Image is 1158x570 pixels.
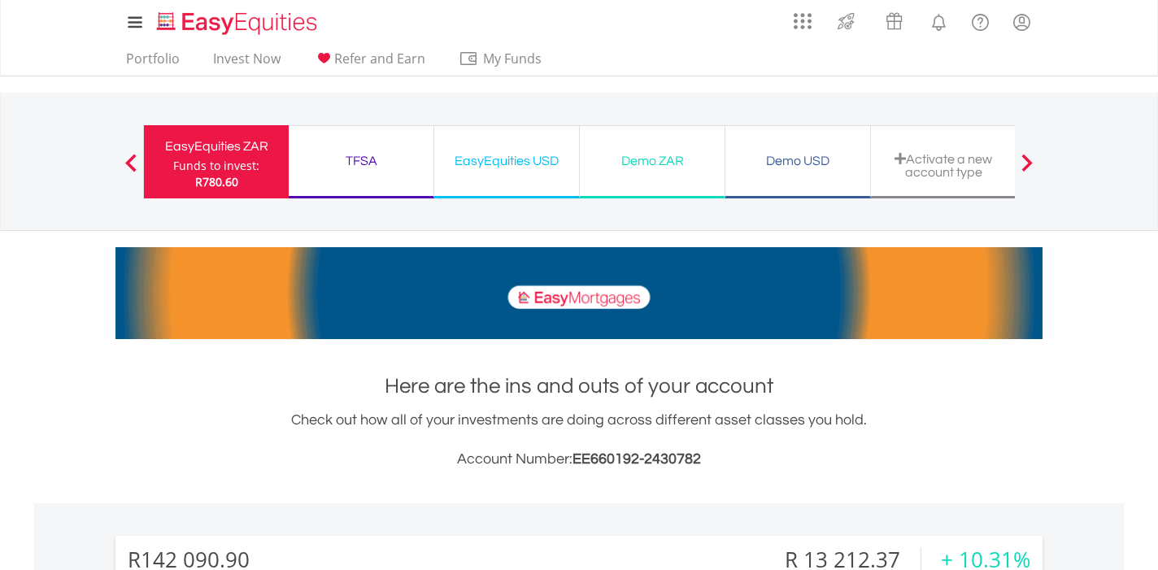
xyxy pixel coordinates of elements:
div: Demo USD [735,150,860,172]
img: EasyMortage Promotion Banner [115,247,1043,339]
h3: Account Number: [115,448,1043,471]
a: Vouchers [870,4,918,34]
a: Invest Now [207,50,287,76]
a: Refer and Earn [307,50,432,76]
img: grid-menu-icon.svg [794,12,812,30]
span: My Funds [459,48,565,69]
img: vouchers-v2.svg [881,8,908,34]
div: EasyEquities ZAR [154,135,279,158]
div: Demo ZAR [590,150,715,172]
a: Portfolio [120,50,186,76]
img: thrive-v2.svg [833,8,860,34]
div: EasyEquities USD [444,150,569,172]
img: EasyEquities_Logo.png [154,10,324,37]
div: Funds to invest: [173,158,259,174]
a: AppsGrid [783,4,822,30]
div: Activate a new account type [881,152,1006,179]
div: Check out how all of your investments are doing across different asset classes you hold. [115,409,1043,471]
a: My Profile [1001,4,1043,40]
a: FAQ's and Support [960,4,1001,37]
span: R780.60 [195,174,238,189]
a: Notifications [918,4,960,37]
div: TFSA [298,150,424,172]
span: EE660192-2430782 [572,451,701,467]
a: Home page [150,4,324,37]
span: Refer and Earn [334,50,425,67]
h1: Here are the ins and outs of your account [115,372,1043,401]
